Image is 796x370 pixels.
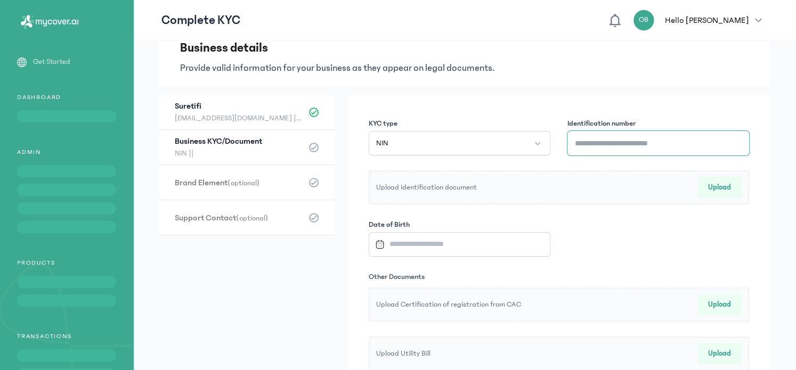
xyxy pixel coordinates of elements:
span: (optional) [236,214,268,223]
label: Date of Birth [369,219,410,230]
h3: Business details [180,39,749,56]
button: Upload [697,343,742,364]
h3: Brand Element [175,177,303,188]
span: (optional) [228,179,259,187]
span: [EMAIL_ADDRESS][DOMAIN_NAME] || 08028855951 [175,112,303,125]
span: NIN [376,138,388,149]
p: Complete KYC [161,12,240,29]
button: Upload [697,177,742,198]
div: OB [633,10,654,31]
button: Upload [697,294,742,315]
h3: Suretifi [175,100,303,112]
p: Upload Certification of registration from CAC [376,299,521,310]
span: NIN || [175,147,303,160]
label: Identification number [567,118,636,129]
h3: Other Documents [369,272,749,282]
p: Upload identification document [376,182,477,193]
p: Get Started [33,56,70,68]
h3: Support Contact [175,212,303,224]
button: NIN [369,131,550,155]
p: Hello [PERSON_NAME] [665,14,749,27]
input: Datepicker input [371,233,538,256]
button: OBHello [PERSON_NAME] [633,10,768,31]
p: Upload Utility Bill [376,348,431,359]
p: Provide valid information for your business as they appear on legal documents. [180,61,749,76]
h3: Business KYC/Document [175,135,303,147]
label: KYC type [369,118,397,129]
